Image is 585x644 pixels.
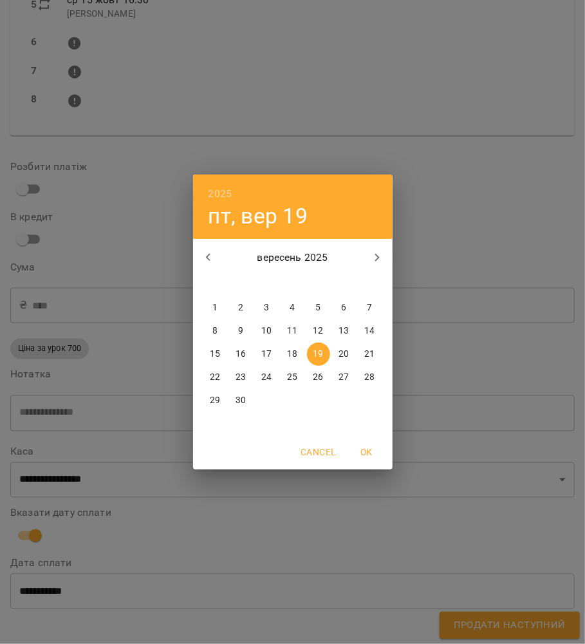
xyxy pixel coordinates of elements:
button: 23 [230,366,253,389]
button: 20 [333,343,356,366]
p: 7 [367,301,372,314]
span: нд [358,277,382,290]
p: 14 [364,325,375,337]
p: 2 [238,301,243,314]
span: пт [307,277,330,290]
p: 30 [236,394,246,407]
p: 4 [290,301,295,314]
span: ср [255,277,279,290]
button: 2 [230,296,253,319]
p: 6 [341,301,346,314]
button: 5 [307,296,330,319]
span: сб [333,277,356,290]
p: 5 [315,301,320,314]
button: Cancel [295,440,340,464]
p: 8 [212,325,218,337]
button: 9 [230,319,253,343]
button: 30 [230,389,253,412]
p: 18 [287,348,297,361]
p: 1 [212,301,218,314]
button: 22 [204,366,227,389]
button: 29 [204,389,227,412]
p: 20 [339,348,349,361]
p: 10 [261,325,272,337]
span: Cancel [301,444,335,460]
button: 27 [333,366,356,389]
span: чт [281,277,304,290]
span: пн [204,277,227,290]
button: 14 [358,319,382,343]
button: 6 [333,296,356,319]
button: пт, вер 19 [209,203,308,229]
button: 2025 [209,185,232,203]
button: 19 [307,343,330,366]
p: 28 [364,371,375,384]
p: 26 [313,371,323,384]
button: 3 [255,296,279,319]
p: 29 [210,394,220,407]
p: 15 [210,348,220,361]
button: OK [346,440,387,464]
button: 25 [281,366,304,389]
button: 10 [255,319,279,343]
button: 21 [358,343,382,366]
p: 12 [313,325,323,337]
button: 24 [255,366,279,389]
p: 23 [236,371,246,384]
p: 21 [364,348,375,361]
p: 27 [339,371,349,384]
p: 24 [261,371,272,384]
button: 26 [307,366,330,389]
button: 18 [281,343,304,366]
p: 19 [313,348,323,361]
p: 3 [264,301,269,314]
button: 1 [204,296,227,319]
button: 11 [281,319,304,343]
p: 9 [238,325,243,337]
p: 25 [287,371,297,384]
button: 4 [281,296,304,319]
button: 13 [333,319,356,343]
p: 17 [261,348,272,361]
button: 16 [230,343,253,366]
p: 16 [236,348,246,361]
button: 7 [358,296,382,319]
p: 22 [210,371,220,384]
button: 28 [358,366,382,389]
p: вересень 2025 [223,250,362,265]
p: 13 [339,325,349,337]
span: вт [230,277,253,290]
span: OK [351,444,382,460]
p: 11 [287,325,297,337]
button: 15 [204,343,227,366]
button: 8 [204,319,227,343]
button: 12 [307,319,330,343]
button: 17 [255,343,279,366]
